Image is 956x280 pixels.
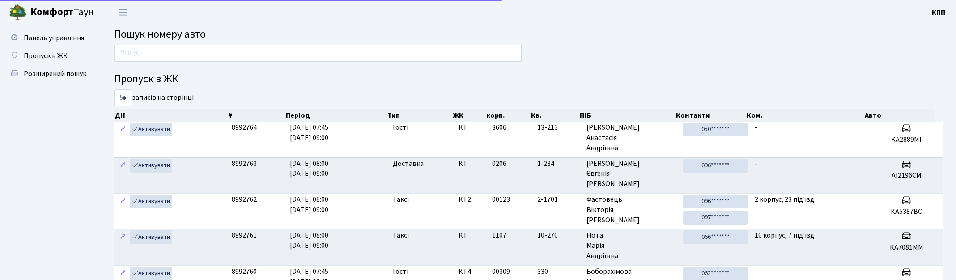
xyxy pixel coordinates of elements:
[387,109,452,122] th: Тип
[24,33,84,43] span: Панель управління
[232,267,257,276] span: 8992760
[118,159,128,173] a: Редагувати
[586,123,676,153] span: [PERSON_NAME] Анастасія Андріївна
[537,123,579,133] span: 13-213
[232,195,257,204] span: 8992762
[393,267,408,277] span: Гості
[586,159,676,190] span: [PERSON_NAME] Євгенія [PERSON_NAME]
[530,109,579,122] th: Кв.
[232,123,257,132] span: 8992764
[537,195,579,205] span: 2-1701
[459,123,485,133] span: КТ
[746,109,864,122] th: Ком.
[874,136,939,144] h5: КА2889MI
[290,195,328,215] span: [DATE] 08:00 [DATE] 09:00
[112,5,134,20] button: Переключити навігацію
[452,109,485,122] th: ЖК
[932,8,945,17] b: КПП
[232,159,257,169] span: 8992763
[114,89,194,106] label: записів на сторінці
[492,267,510,276] span: 00309
[459,230,485,241] span: КТ
[393,195,409,205] span: Таксі
[675,109,746,122] th: Контакти
[114,26,206,42] span: Пошук номеру авто
[874,171,939,180] h5: АІ2196СМ
[393,159,424,169] span: Доставка
[874,208,939,216] h5: КА5387ВС
[586,230,676,261] span: Нота Марія Андріївна
[459,195,485,205] span: КТ2
[4,47,94,65] a: Пропуск в ЖК
[492,159,506,169] span: 0206
[114,109,227,122] th: Дії
[459,267,485,277] span: КТ4
[4,65,94,83] a: Розширений пошук
[130,230,172,244] a: Активувати
[932,7,945,18] a: КПП
[30,5,94,20] span: Таун
[114,89,132,106] select: записів на сторінці
[24,51,68,61] span: Пропуск в ЖК
[537,159,579,169] span: 1-234
[130,123,172,136] a: Активувати
[393,123,408,133] span: Гості
[492,195,510,204] span: 00123
[9,4,27,21] img: logo.png
[459,159,485,169] span: КТ
[586,195,676,225] span: Фастовець Вікторія [PERSON_NAME]
[492,230,506,240] span: 1107
[285,109,387,122] th: Період
[118,230,128,244] a: Редагувати
[118,123,128,136] a: Редагувати
[227,109,285,122] th: #
[755,123,757,132] span: -
[290,123,328,143] span: [DATE] 07:45 [DATE] 09:00
[755,230,814,240] span: 10 корпус, 7 під'їзд
[114,73,943,86] h4: Пропуск в ЖК
[290,159,328,179] span: [DATE] 08:00 [DATE] 09:00
[864,109,935,122] th: Авто
[130,195,172,208] a: Активувати
[114,45,522,62] input: Пошук
[537,267,579,277] span: 330
[290,230,328,250] span: [DATE] 08:00 [DATE] 09:00
[232,230,257,240] span: 8992761
[130,159,172,173] a: Активувати
[755,267,757,276] span: -
[30,5,73,19] b: Комфорт
[537,230,579,241] span: 10-270
[755,159,757,169] span: -
[579,109,675,122] th: ПІБ
[874,243,939,252] h5: КА7081ММ
[24,69,86,79] span: Розширений пошук
[393,230,409,241] span: Таксі
[492,123,506,132] span: 3606
[485,109,530,122] th: корп.
[118,195,128,208] a: Редагувати
[755,195,814,204] span: 2 корпус, 23 під'їзд
[4,29,94,47] a: Панель управління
